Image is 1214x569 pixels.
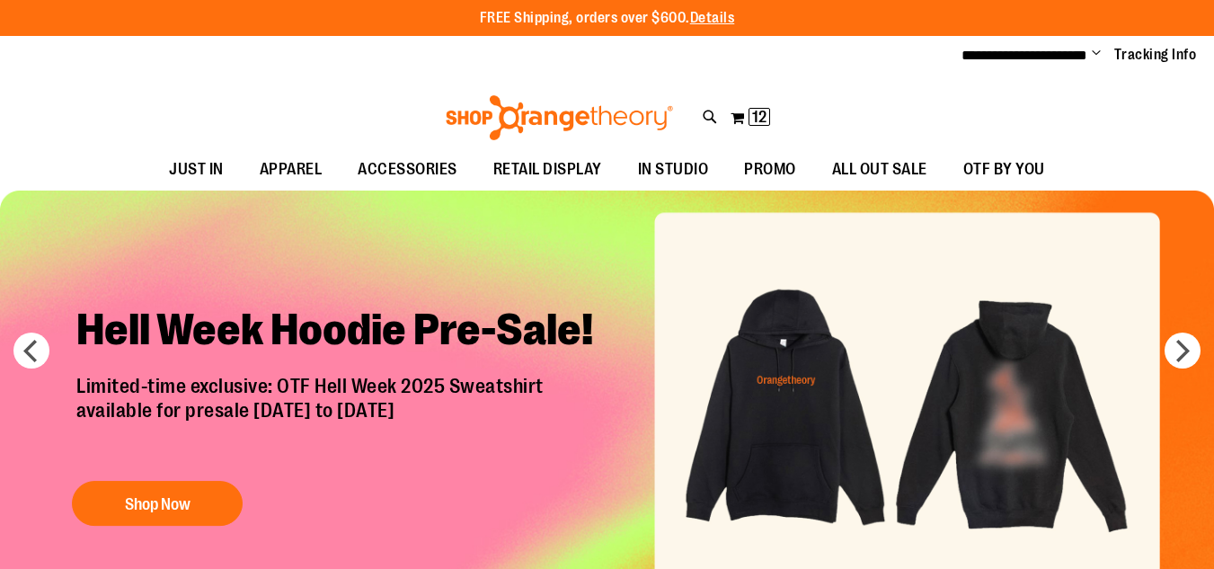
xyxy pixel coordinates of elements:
[1092,46,1101,64] button: Account menu
[358,149,457,190] span: ACCESSORIES
[744,149,796,190] span: PROMO
[832,149,927,190] span: ALL OUT SALE
[1114,45,1197,65] a: Tracking Info
[638,149,709,190] span: IN STUDIO
[169,149,224,190] span: JUST IN
[1165,333,1201,369] button: next
[260,149,323,190] span: APPAREL
[493,149,602,190] span: RETAIL DISPLAY
[63,290,625,536] a: Hell Week Hoodie Pre-Sale! Limited-time exclusive: OTF Hell Week 2025 Sweatshirtavailable for pre...
[480,8,735,29] p: FREE Shipping, orders over $600.
[963,149,1045,190] span: OTF BY YOU
[63,376,625,464] p: Limited-time exclusive: OTF Hell Week 2025 Sweatshirt available for presale [DATE] to [DATE]
[63,290,625,376] h2: Hell Week Hoodie Pre-Sale!
[13,333,49,369] button: prev
[72,481,243,526] button: Shop Now
[690,10,735,26] a: Details
[752,108,767,126] span: 12
[443,95,676,140] img: Shop Orangetheory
